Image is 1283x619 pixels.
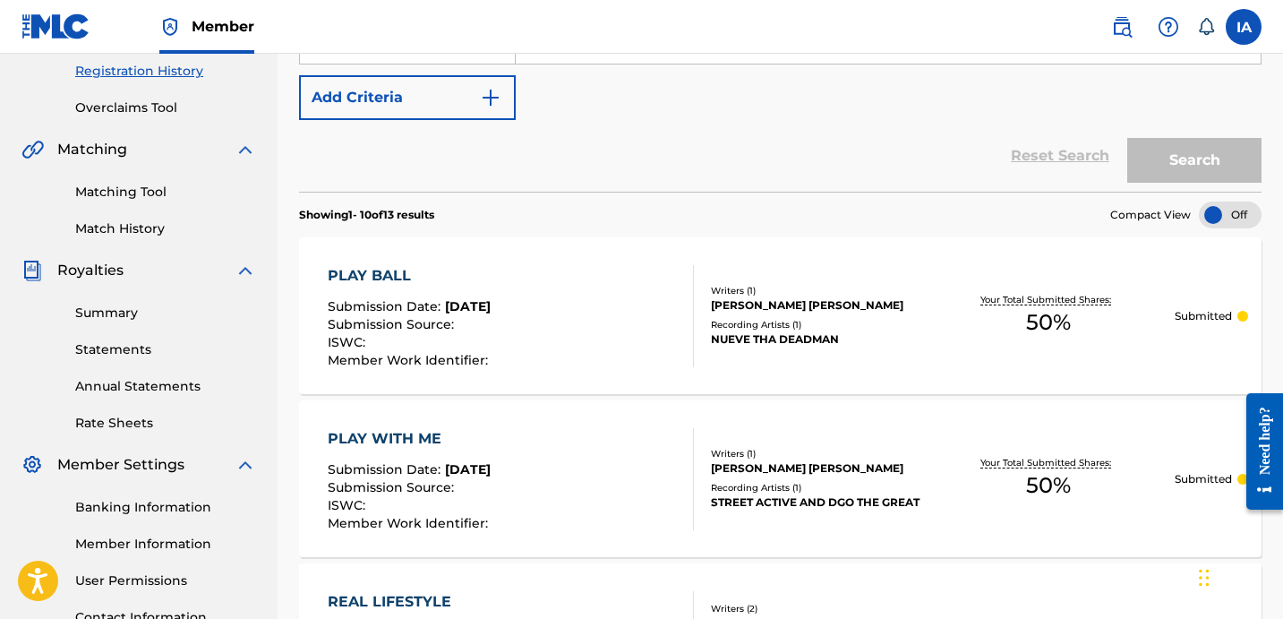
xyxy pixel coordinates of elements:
[1197,18,1215,36] div: Notifications
[1150,9,1186,45] div: Help
[75,183,256,202] a: Matching Tool
[75,535,256,554] a: Member Information
[75,572,256,590] a: User Permissions
[1026,306,1071,339] span: 50 %
[711,447,922,460] div: Writers ( 1 )
[57,454,184,476] span: Member Settings
[21,260,43,281] img: Royalties
[299,75,516,120] button: Add Criteria
[1175,471,1232,487] p: Submitted
[328,265,492,287] div: PLAY BALL
[328,461,445,477] span: Submission Date :
[711,297,922,314] div: [PERSON_NAME] [PERSON_NAME]
[711,318,922,331] div: Recording Artists ( 1 )
[57,260,124,281] span: Royalties
[235,139,256,160] img: expand
[235,454,256,476] img: expand
[480,87,501,108] img: 9d2ae6d4665cec9f34b9.svg
[328,515,492,531] span: Member Work Identifier :
[75,304,256,322] a: Summary
[1026,469,1071,502] span: 50 %
[1226,9,1262,45] div: User Menu
[75,219,256,238] a: Match History
[328,352,492,368] span: Member Work Identifier :
[235,260,256,281] img: expand
[711,284,922,297] div: Writers ( 1 )
[299,400,1262,557] a: PLAY WITH MESubmission Date:[DATE]Submission Source:ISWC:Member Work Identifier:Writers (1)[PERSO...
[711,481,922,494] div: Recording Artists ( 1 )
[21,139,44,160] img: Matching
[299,20,1262,192] form: Search Form
[445,461,491,477] span: [DATE]
[159,16,181,38] img: Top Rightsholder
[75,414,256,433] a: Rate Sheets
[1175,308,1232,324] p: Submitted
[1158,16,1179,38] img: help
[711,331,922,348] div: NUEVE THA DEADMAN
[1233,379,1283,523] iframe: Resource Center
[75,99,256,117] a: Overclaims Tool
[445,298,491,314] span: [DATE]
[299,237,1262,394] a: PLAY BALLSubmission Date:[DATE]Submission Source:ISWC:Member Work Identifier:Writers (1)[PERSON_N...
[980,293,1116,306] p: Your Total Submitted Shares:
[75,340,256,359] a: Statements
[711,602,922,615] div: Writers ( 2 )
[328,428,492,450] div: PLAY WITH ME
[21,13,90,39] img: MLC Logo
[1199,551,1210,605] div: Drag
[328,334,370,350] span: ISWC :
[75,62,256,81] a: Registration History
[328,497,370,513] span: ISWC :
[1104,9,1140,45] a: Public Search
[57,139,127,160] span: Matching
[75,498,256,517] a: Banking Information
[711,460,922,477] div: [PERSON_NAME] [PERSON_NAME]
[1110,207,1191,223] span: Compact View
[1193,533,1283,619] iframe: Chat Widget
[711,494,922,511] div: STREET ACTIVE AND DGO THE GREAT
[21,454,43,476] img: Member Settings
[75,377,256,396] a: Annual Statements
[328,479,458,495] span: Submission Source :
[328,298,445,314] span: Submission Date :
[328,316,458,332] span: Submission Source :
[192,16,254,37] span: Member
[299,207,434,223] p: Showing 1 - 10 of 13 results
[980,456,1116,469] p: Your Total Submitted Shares:
[1111,16,1133,38] img: search
[328,591,492,613] div: REAL LIFESTYLE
